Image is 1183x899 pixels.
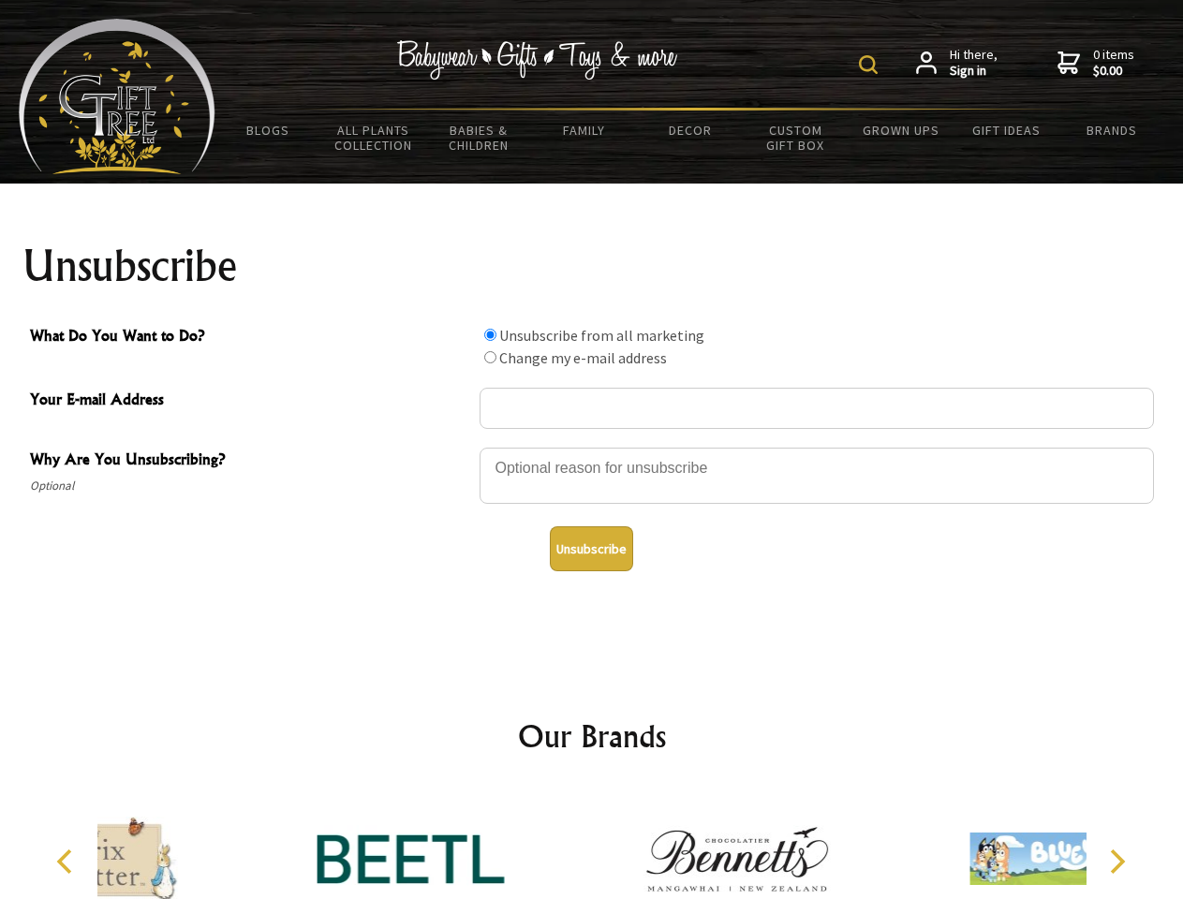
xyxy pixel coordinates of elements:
[22,243,1161,288] h1: Unsubscribe
[215,111,321,150] a: BLOGS
[950,63,998,80] strong: Sign in
[1093,46,1134,80] span: 0 items
[532,111,638,150] a: Family
[397,40,678,80] img: Babywear - Gifts - Toys & more
[484,351,496,363] input: What Do You Want to Do?
[499,348,667,367] label: Change my e-mail address
[426,111,532,165] a: Babies & Children
[916,47,998,80] a: Hi there,Sign in
[637,111,743,150] a: Decor
[30,448,470,475] span: Why Are You Unsubscribing?
[30,324,470,351] span: What Do You Want to Do?
[480,388,1154,429] input: Your E-mail Address
[550,526,633,571] button: Unsubscribe
[1059,111,1165,150] a: Brands
[30,388,470,415] span: Your E-mail Address
[19,19,215,174] img: Babyware - Gifts - Toys and more...
[1096,841,1137,882] button: Next
[743,111,849,165] a: Custom Gift Box
[30,475,470,497] span: Optional
[859,55,878,74] img: product search
[37,714,1146,759] h2: Our Brands
[1093,63,1134,80] strong: $0.00
[1057,47,1134,80] a: 0 items$0.00
[499,326,704,345] label: Unsubscribe from all marketing
[954,111,1059,150] a: Gift Ideas
[484,329,496,341] input: What Do You Want to Do?
[47,841,88,882] button: Previous
[848,111,954,150] a: Grown Ups
[480,448,1154,504] textarea: Why Are You Unsubscribing?
[950,47,998,80] span: Hi there,
[321,111,427,165] a: All Plants Collection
